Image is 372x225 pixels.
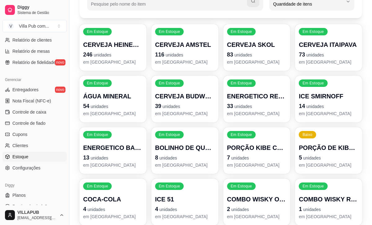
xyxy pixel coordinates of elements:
p: 33 [227,102,287,110]
span: unidades [306,104,324,109]
p: em [GEOGRAPHIC_DATA] [155,59,215,65]
p: CERVEJA HEINEKEN [83,40,143,49]
span: Sistema de Gestão [17,10,64,15]
p: ENERGETICO BALLY [83,143,143,152]
p: em [GEOGRAPHIC_DATA] [155,214,215,220]
p: PORÇÃO KIBE COM QUEIJO 6 UNIDADES [227,143,287,152]
a: Nota Fiscal (NFC-e) [2,96,67,106]
p: 246 [83,50,143,59]
p: em [GEOGRAPHIC_DATA] [83,162,143,168]
span: Cupons [12,131,27,137]
p: Em Estoque [159,132,180,137]
span: Entregadores [12,87,38,93]
p: CERVEJA BUDWEISER [155,92,215,101]
p: 8 [155,153,215,162]
a: Controle de fiado [2,118,67,128]
p: Em Estoque [159,184,180,189]
span: Nota Fiscal (NFC-e) [12,98,51,104]
p: 83 [227,50,287,59]
a: Relatório de clientes [2,35,67,45]
p: Em Estoque [87,29,108,34]
a: Planos [2,190,67,200]
p: Em Estoque [303,29,324,34]
p: ENERGETICO RED BULL [227,92,287,101]
p: CERVEJA SKOL [227,40,287,49]
span: unidades [231,155,249,160]
p: Em Estoque [159,81,180,86]
span: Configurações [12,165,40,171]
p: 39 [155,102,215,110]
span: unidades [235,52,252,57]
span: [EMAIL_ADDRESS][DOMAIN_NAME] [17,215,57,220]
div: Diggy [2,180,67,190]
p: em [GEOGRAPHIC_DATA] [227,110,287,117]
p: PORÇÃO DE KIBE 6 UNIDADES [299,143,358,152]
p: 116 [155,50,215,59]
p: BOLINHO DE QUEIJO 6 UNIDADES [155,143,215,152]
a: Relatório de fidelidadenovo [2,57,67,67]
span: unidades [91,155,108,160]
p: em [GEOGRAPHIC_DATA] [299,162,358,168]
span: unidades [163,104,180,109]
a: Precisa de ajuda? [2,201,67,211]
p: COMBO WISKY RED LABEL + 5 ENERGÉTICO RED BULL [299,195,358,204]
p: em [GEOGRAPHIC_DATA] [299,110,358,117]
p: Em Estoque [231,81,252,86]
span: Relatório de clientes [12,37,52,43]
span: Estoque [12,154,28,160]
button: Em EstoqueCERVEJA SKOL83unidadesem [GEOGRAPHIC_DATA] [223,24,290,71]
p: Em Estoque [87,81,108,86]
p: ICE SMIRNOFF [299,92,358,101]
p: Em Estoque [159,29,180,34]
p: em [GEOGRAPHIC_DATA] [83,110,143,117]
p: 13 [83,153,143,162]
p: em [GEOGRAPHIC_DATA] [155,162,215,168]
span: Diggy [17,5,64,10]
span: unidades [159,155,177,160]
a: Entregadoresnovo [2,85,67,95]
div: Gerenciar [2,75,67,85]
button: Em EstoqueENERGETICO BALLY13unidadesem [GEOGRAPHIC_DATA] [79,127,146,174]
p: Baixo [303,132,312,137]
p: Em Estoque [303,184,324,189]
a: DiggySistema de Gestão [2,2,67,17]
input: Buscar item de estoque [91,1,247,7]
span: Precisa de ajuda? [12,203,47,209]
p: em [GEOGRAPHIC_DATA] [227,59,287,65]
a: Relatório de mesas [2,46,67,56]
span: unidades [231,207,249,212]
span: Relatório de mesas [12,48,50,54]
p: 7 [227,153,287,162]
p: Em Estoque [87,132,108,137]
p: Em Estoque [231,184,252,189]
span: Controle de caixa [12,109,46,115]
p: COCA-COLA [83,195,143,204]
a: Controle de caixa [2,107,67,117]
span: unidades [166,52,183,57]
span: Planos [12,192,26,198]
p: Em Estoque [231,132,252,137]
p: COMBO WISKY OULD PARR + 5 ENERGÉTICO RED BULL [227,195,287,204]
p: Em Estoque [303,81,324,86]
span: unidades [91,104,108,109]
p: 4 [83,205,143,214]
span: unidades [94,52,111,57]
button: BaixoPORÇÃO DE KIBE 6 UNIDADES5unidadesem [GEOGRAPHIC_DATA] [295,127,362,174]
button: Em EstoqueENERGETICO RED BULL33unidadesem [GEOGRAPHIC_DATA] [223,76,290,122]
span: unidades [303,207,321,212]
p: 14 [299,102,358,110]
span: Controle de fiado [12,120,46,126]
button: Em EstoqueCERVEJA AMSTEL116unidadesem [GEOGRAPHIC_DATA] [151,24,218,71]
span: V [8,23,14,29]
p: CERVEJA AMSTEL [155,40,215,49]
a: Configurações [2,163,67,173]
button: Em EstoqueCERVEJA ITAIPAVA73unidadesem [GEOGRAPHIC_DATA] [295,24,362,71]
button: Em EstoqueBOLINHO DE QUEIJO 6 UNIDADES8unidadesem [GEOGRAPHIC_DATA] [151,127,218,174]
p: ÁGUA MINERAL [83,92,143,101]
p: em [GEOGRAPHIC_DATA] [227,214,287,220]
button: Em EstoquePORÇÃO KIBE COM QUEIJO 6 UNIDADES7unidadesem [GEOGRAPHIC_DATA] [223,127,290,174]
p: em [GEOGRAPHIC_DATA] [83,59,143,65]
button: Em EstoqueCERVEJA HEINEKEN246unidadesem [GEOGRAPHIC_DATA] [79,24,146,71]
button: Em EstoqueÁGUA MINERAL54unidadesem [GEOGRAPHIC_DATA] [79,76,146,122]
p: em [GEOGRAPHIC_DATA] [227,162,287,168]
